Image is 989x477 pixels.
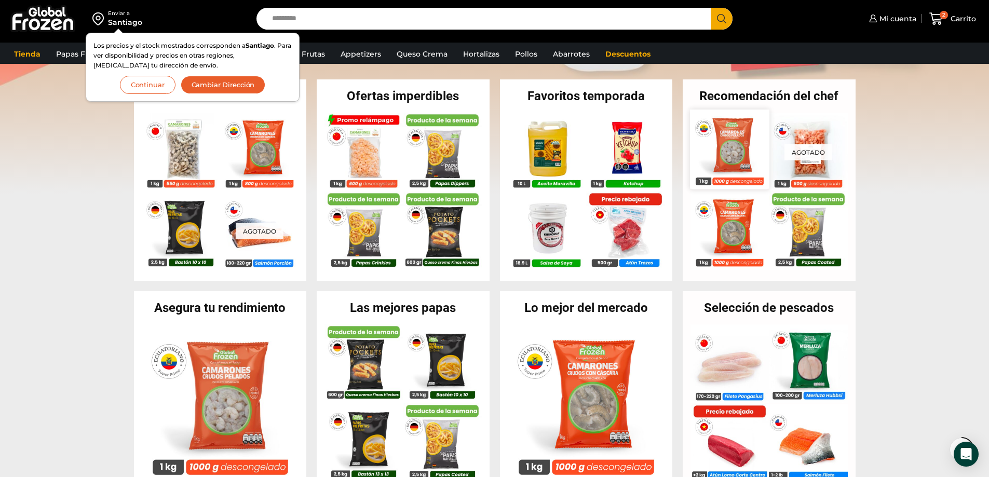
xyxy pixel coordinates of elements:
a: Hortalizas [458,44,505,64]
div: Enviar a [108,10,142,17]
a: Queso Crema [391,44,453,64]
h2: Favoritos temporada [500,90,673,102]
strong: Santiago [246,42,274,49]
a: Abarrotes [548,44,595,64]
h2: Las mejores papas [317,302,490,314]
a: Papas Fritas [51,44,106,64]
a: Pollos [510,44,543,64]
h2: Asegura tu rendimiento [134,302,307,314]
p: Los precios y el stock mostrados corresponden a . Para ver disponibilidad y precios en otras regi... [93,40,292,71]
p: Agotado [235,223,283,239]
h2: Ofertas imperdibles [317,90,490,102]
img: address-field-icon.svg [92,10,108,28]
a: Mi cuenta [866,8,916,29]
a: Tienda [9,44,46,64]
h2: Lo más vendido [134,90,307,102]
span: Mi cuenta [877,13,916,24]
a: 2 Carrito [927,7,979,31]
h2: Lo mejor del mercado [500,302,673,314]
a: Descuentos [600,44,656,64]
h2: Selección de pescados [683,302,856,314]
div: Santiago [108,17,142,28]
p: Agotado [784,144,832,160]
button: Cambiar Dirección [181,76,266,94]
span: 2 [940,11,948,19]
div: Open Intercom Messenger [954,442,979,467]
button: Continuar [120,76,175,94]
span: Carrito [948,13,976,24]
button: Search button [711,8,733,30]
a: Appetizers [335,44,386,64]
h2: Recomendación del chef [683,90,856,102]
